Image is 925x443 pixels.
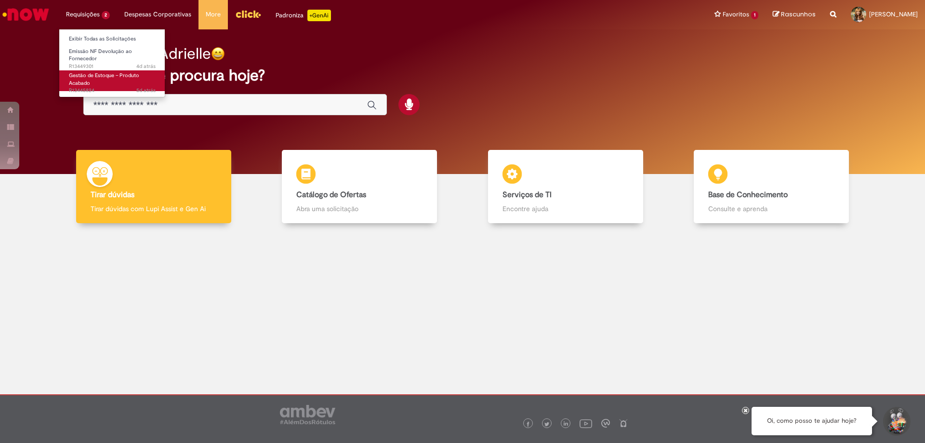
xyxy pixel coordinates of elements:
[708,190,788,200] b: Base de Conhecimento
[526,422,530,427] img: logo_footer_facebook.png
[773,10,816,19] a: Rascunhos
[752,407,872,435] div: Oi, como posso te ajudar hoje?
[69,72,139,87] span: Gestão de Estoque – Produto Acabado
[723,10,749,19] span: Favoritos
[59,46,165,67] a: Aberto R13449301 : Emissão NF Devolução ao Fornecedor
[619,419,628,428] img: logo_footer_naosei.png
[66,10,100,19] span: Requisições
[257,150,463,224] a: Catálogo de Ofertas Abra uma solicitação
[69,63,156,70] span: R13449301
[102,11,110,19] span: 2
[136,87,156,94] span: 5d atrás
[59,70,165,91] a: Aberto R13445824 : Gestão de Estoque – Produto Acabado
[296,204,423,214] p: Abra uma solicitação
[136,63,156,70] span: 4d atrás
[580,417,592,430] img: logo_footer_youtube.png
[708,204,834,214] p: Consulte e aprenda
[206,10,221,19] span: More
[59,34,165,44] a: Exibir Todas as Solicitações
[781,10,816,19] span: Rascunhos
[59,29,165,97] ul: Requisições
[601,419,610,428] img: logo_footer_workplace.png
[51,150,257,224] a: Tirar dúvidas Tirar dúvidas com Lupi Assist e Gen Ai
[91,204,217,214] p: Tirar dúvidas com Lupi Assist e Gen Ai
[869,10,918,18] span: [PERSON_NAME]
[882,407,911,436] button: Iniciar Conversa de Suporte
[462,150,669,224] a: Serviços de TI Encontre ajuda
[235,7,261,21] img: click_logo_yellow_360x200.png
[124,10,191,19] span: Despesas Corporativas
[751,11,758,19] span: 1
[136,87,156,94] time: 25/08/2025 17:27:36
[136,63,156,70] time: 26/08/2025 16:00:29
[544,422,549,427] img: logo_footer_twitter.png
[91,190,134,200] b: Tirar dúvidas
[502,190,552,200] b: Serviços de TI
[211,47,225,61] img: happy-face.png
[276,10,331,21] div: Padroniza
[669,150,875,224] a: Base de Conhecimento Consulte e aprenda
[1,5,51,24] img: ServiceNow
[307,10,331,21] p: +GenAi
[502,204,629,214] p: Encontre ajuda
[69,87,156,94] span: R13445824
[83,67,842,84] h2: O que você procura hoje?
[564,421,568,427] img: logo_footer_linkedin.png
[296,190,366,200] b: Catálogo de Ofertas
[69,48,132,63] span: Emissão NF Devolução ao Fornecedor
[280,405,335,424] img: logo_footer_ambev_rotulo_gray.png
